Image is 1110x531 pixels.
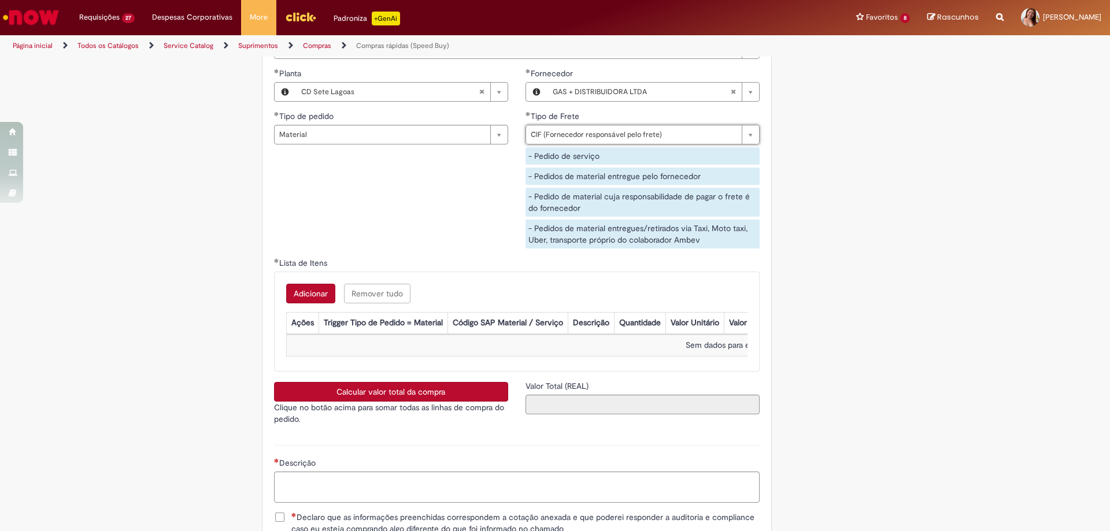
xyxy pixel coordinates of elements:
[334,12,400,25] div: Padroniza
[1043,12,1101,22] span: [PERSON_NAME]
[274,458,279,463] span: Necessários
[531,111,582,121] span: Tipo de Frete
[286,284,335,303] button: Add a row for Lista de Itens
[526,112,531,116] span: Obrigatório Preenchido
[13,41,53,50] a: Página inicial
[279,258,330,268] span: Lista de Itens
[724,83,742,101] abbr: Limpar campo Fornecedor
[526,381,591,391] span: Somente leitura - Valor Total (REAL)
[279,458,318,468] span: Descrição
[614,313,665,334] th: Quantidade
[77,41,139,50] a: Todos os Catálogos
[295,83,508,101] a: CD Sete LagoasLimpar campo Planta
[274,112,279,116] span: Obrigatório Preenchido
[152,12,232,23] span: Despesas Corporativas
[285,8,316,25] img: click_logo_yellow_360x200.png
[937,12,979,23] span: Rascunhos
[274,258,279,263] span: Obrigatório Preenchido
[274,69,279,73] span: Obrigatório Preenchido
[274,382,508,402] button: Calcular valor total da compra
[9,35,731,57] ul: Trilhas de página
[286,313,319,334] th: Ações
[122,13,135,23] span: 27
[531,125,736,144] span: CIF (Fornecedor responsável pelo frete)
[79,12,120,23] span: Requisições
[526,69,531,73] span: Obrigatório Preenchido
[164,41,213,50] a: Service Catalog
[724,313,798,334] th: Valor Total Moeda
[275,83,295,101] button: Planta, Visualizar este registro CD Sete Lagoas
[356,41,449,50] a: Compras rápidas (Speed Buy)
[900,13,910,23] span: 8
[531,68,575,79] span: Fornecedor
[526,380,591,392] label: Somente leitura - Valor Total (REAL)
[526,168,760,185] div: - Pedidos de material entregue pelo fornecedor
[279,111,336,121] span: Tipo de pedido
[238,41,278,50] a: Suprimentos
[526,83,547,101] button: Fornecedor , Visualizar este registro GAS + DISTRIBUIDORA LTDA
[473,83,490,101] abbr: Limpar campo Planta
[279,68,304,79] span: Planta
[279,125,484,144] span: Material
[1,6,61,29] img: ServiceNow
[553,83,730,101] span: GAS + DISTRIBUIDORA LTDA
[927,12,979,23] a: Rascunhos
[447,313,568,334] th: Código SAP Material / Serviço
[526,147,760,165] div: - Pedido de serviço
[291,513,297,517] span: Necessários
[526,395,760,414] input: Valor Total (REAL)
[526,220,760,248] div: - Pedidos de material entregues/retirados via Taxi, Moto taxi, Uber, transporte próprio do colabo...
[547,83,759,101] a: GAS + DISTRIBUIDORA LTDALimpar campo Fornecedor
[274,471,760,503] textarea: Descrição
[526,188,760,217] div: - Pedido de material cuja responsabilidade de pagar o frete é do fornecedor
[665,313,724,334] th: Valor Unitário
[866,12,898,23] span: Favoritos
[250,12,268,23] span: More
[274,402,508,425] p: Clique no botão acima para somar todas as linhas de compra do pedido.
[568,313,614,334] th: Descrição
[319,313,447,334] th: Trigger Tipo de Pedido = Material
[301,83,479,101] span: CD Sete Lagoas
[372,12,400,25] p: +GenAi
[303,41,331,50] a: Compras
